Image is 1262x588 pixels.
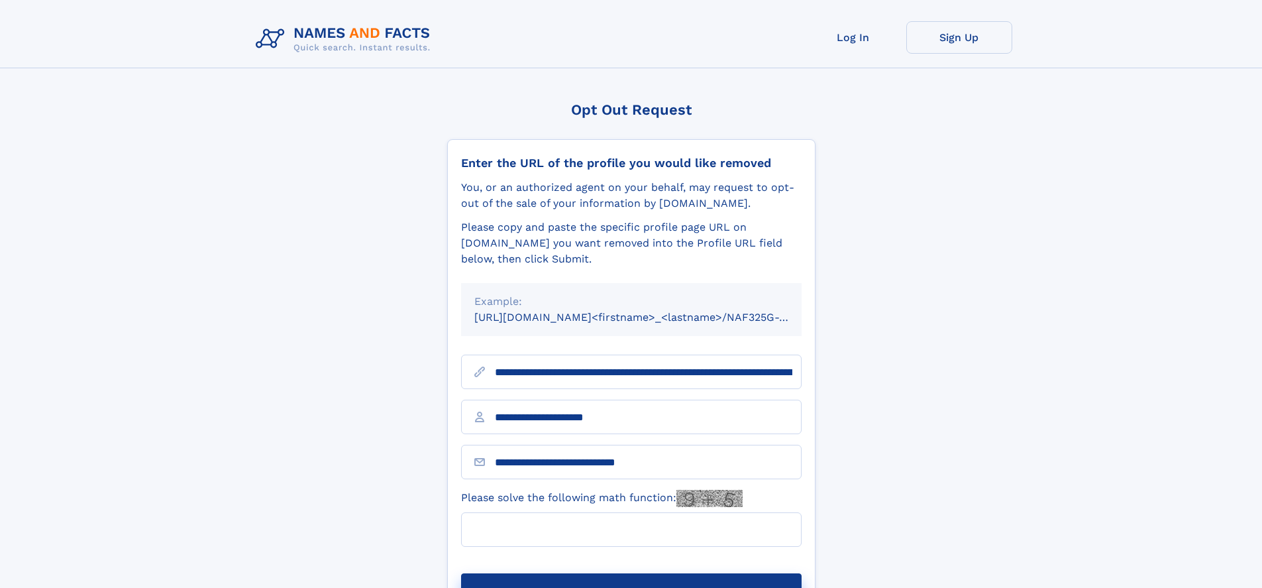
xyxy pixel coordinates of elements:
img: Logo Names and Facts [250,21,441,57]
small: [URL][DOMAIN_NAME]<firstname>_<lastname>/NAF325G-xxxxxxxx [474,311,827,323]
div: Opt Out Request [447,101,815,118]
div: Enter the URL of the profile you would like removed [461,156,802,170]
label: Please solve the following math function: [461,490,743,507]
div: Example: [474,294,788,310]
a: Log In [800,21,906,54]
div: Please copy and paste the specific profile page URL on [DOMAIN_NAME] you want removed into the Pr... [461,219,802,267]
div: You, or an authorized agent on your behalf, may request to opt-out of the sale of your informatio... [461,180,802,211]
a: Sign Up [906,21,1012,54]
